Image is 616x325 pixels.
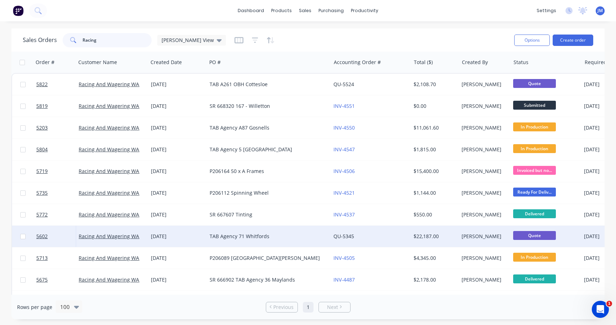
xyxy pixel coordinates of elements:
[36,211,48,218] span: 5772
[263,302,353,313] ul: Pagination
[36,124,48,131] span: 5203
[414,103,454,110] div: $0.00
[151,255,204,262] div: [DATE]
[234,5,268,16] a: dashboard
[462,124,505,131] div: [PERSON_NAME]
[513,209,556,218] span: Delivered
[514,59,528,66] div: Status
[210,255,322,262] div: P206089 [GEOGRAPHIC_DATA][PERSON_NAME]
[414,124,454,131] div: $11,061.60
[36,226,79,247] a: 5602
[210,81,322,88] div: TAB A261 OBH Cottesloe
[462,276,505,283] div: [PERSON_NAME]
[334,59,381,66] div: Accounting Order #
[210,233,322,240] div: TAB Agency 71 Whitfords
[79,81,139,88] a: Racing And Wagering WA
[414,276,454,283] div: $2,178.00
[210,146,322,153] div: TAB Agency 5 [GEOGRAPHIC_DATA]
[327,304,338,311] span: Next
[553,35,593,46] button: Create order
[36,204,79,225] a: 5772
[210,189,322,196] div: P206112 Spinning Wheel
[462,81,505,88] div: [PERSON_NAME]
[210,168,322,175] div: P206164 50 x A Frames
[79,233,139,240] a: Racing And Wagering WA
[513,253,556,262] span: In Production
[414,59,433,66] div: Total ($)
[462,233,505,240] div: [PERSON_NAME]
[513,101,556,110] span: Submitted
[209,59,221,66] div: PO #
[36,146,48,153] span: 5804
[462,211,505,218] div: [PERSON_NAME]
[414,168,454,175] div: $15,400.00
[414,255,454,262] div: $4,345.00
[151,59,182,66] div: Created Date
[462,168,505,175] div: [PERSON_NAME]
[210,124,322,131] div: TAB Agency A87 Gosnells
[151,81,204,88] div: [DATE]
[315,5,347,16] div: purchasing
[13,5,23,16] img: Factory
[513,144,556,153] span: In Production
[36,168,48,175] span: 5719
[266,304,298,311] a: Previous page
[36,269,79,290] a: 5675
[414,233,454,240] div: $22,187.00
[36,276,48,283] span: 5675
[23,37,57,43] h1: Sales Orders
[268,5,295,16] div: products
[151,103,204,110] div: [DATE]
[462,59,488,66] div: Created By
[295,5,315,16] div: sales
[333,103,355,109] a: INV-4551
[36,59,54,66] div: Order #
[597,7,603,14] span: JM
[347,5,382,16] div: productivity
[151,276,204,283] div: [DATE]
[462,255,505,262] div: [PERSON_NAME]
[606,301,612,306] span: 1
[79,124,139,131] a: Racing And Wagering WA
[151,146,204,153] div: [DATE]
[513,122,556,131] span: In Production
[79,146,139,153] a: Racing And Wagering WA
[303,302,314,313] a: Page 1 is your current page
[36,182,79,204] a: 5735
[462,189,505,196] div: [PERSON_NAME]
[513,274,556,283] span: Delivered
[17,304,52,311] span: Rows per page
[151,168,204,175] div: [DATE]
[333,81,354,88] a: QU-5524
[36,139,79,160] a: 5804
[533,5,560,16] div: settings
[273,304,294,311] span: Previous
[333,233,354,240] a: QU-5345
[333,189,355,196] a: INV-4521
[78,59,117,66] div: Customer Name
[36,117,79,138] a: 5203
[79,189,139,196] a: Racing And Wagering WA
[36,255,48,262] span: 5713
[333,276,355,283] a: INV-4487
[414,189,454,196] div: $1,144.00
[79,168,139,174] a: Racing And Wagering WA
[514,35,550,46] button: Options
[210,211,322,218] div: SR 667607 Tinting
[36,95,79,117] a: 5819
[513,231,556,240] span: Quote
[210,276,322,283] div: SR 666902 TAB Agency 36 Maylands
[414,211,454,218] div: $550.00
[513,188,556,196] span: Ready For Deliv...
[592,301,609,318] iframe: Intercom live chat
[36,74,79,95] a: 5822
[414,81,454,88] div: $2,108.70
[36,291,79,312] a: 5639
[513,166,556,175] span: Invoiced but no...
[151,189,204,196] div: [DATE]
[83,33,152,47] input: Search...
[36,81,48,88] span: 5822
[414,146,454,153] div: $1,815.00
[151,233,204,240] div: [DATE]
[462,103,505,110] div: [PERSON_NAME]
